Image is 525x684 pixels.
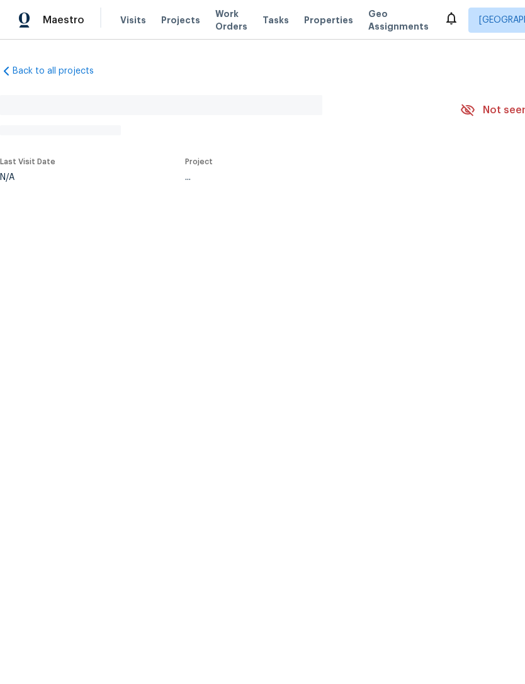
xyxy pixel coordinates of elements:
[120,14,146,26] span: Visits
[304,14,353,26] span: Properties
[215,8,247,33] span: Work Orders
[262,16,289,25] span: Tasks
[185,158,213,165] span: Project
[368,8,429,33] span: Geo Assignments
[185,173,427,182] div: ...
[43,14,84,26] span: Maestro
[161,14,200,26] span: Projects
